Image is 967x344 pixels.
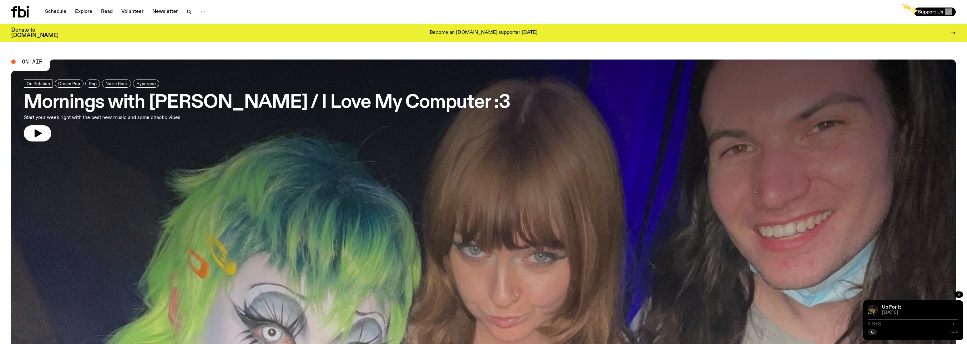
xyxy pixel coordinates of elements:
[882,305,901,310] a: Up For It
[105,81,128,86] span: Noise Rock
[149,8,182,16] a: Newsletter
[97,8,116,16] a: Read
[102,80,131,88] a: Noise Rock
[27,81,50,86] span: On Rotation
[945,322,958,325] span: -:--:--
[41,8,70,16] a: Schedule
[24,114,184,121] p: Start your week right with the best new music and some chaotic vibes
[133,80,159,88] a: Hyperpop
[55,80,84,88] a: Dream Pop
[85,80,100,88] a: Pop
[24,80,53,88] a: On Rotation
[22,59,43,64] span: On Air
[24,94,510,111] h3: Mornings with [PERSON_NAME] / I Love My Computer :3
[918,9,943,15] span: Support Us
[24,80,510,141] a: Mornings with [PERSON_NAME] / I Love My Computer :3Start your week right with the best new music ...
[11,28,58,38] h3: Donate to [DOMAIN_NAME]
[914,8,956,16] button: Support Us
[136,81,156,86] span: Hyperpop
[882,311,958,315] span: [DATE]
[89,81,97,86] span: Pop
[868,322,881,325] span: 0:00:00
[430,30,537,36] p: Become an [DOMAIN_NAME] supporter [DATE]
[71,8,96,16] a: Explore
[58,81,80,86] span: Dream Pop
[118,8,147,16] a: Volunteer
